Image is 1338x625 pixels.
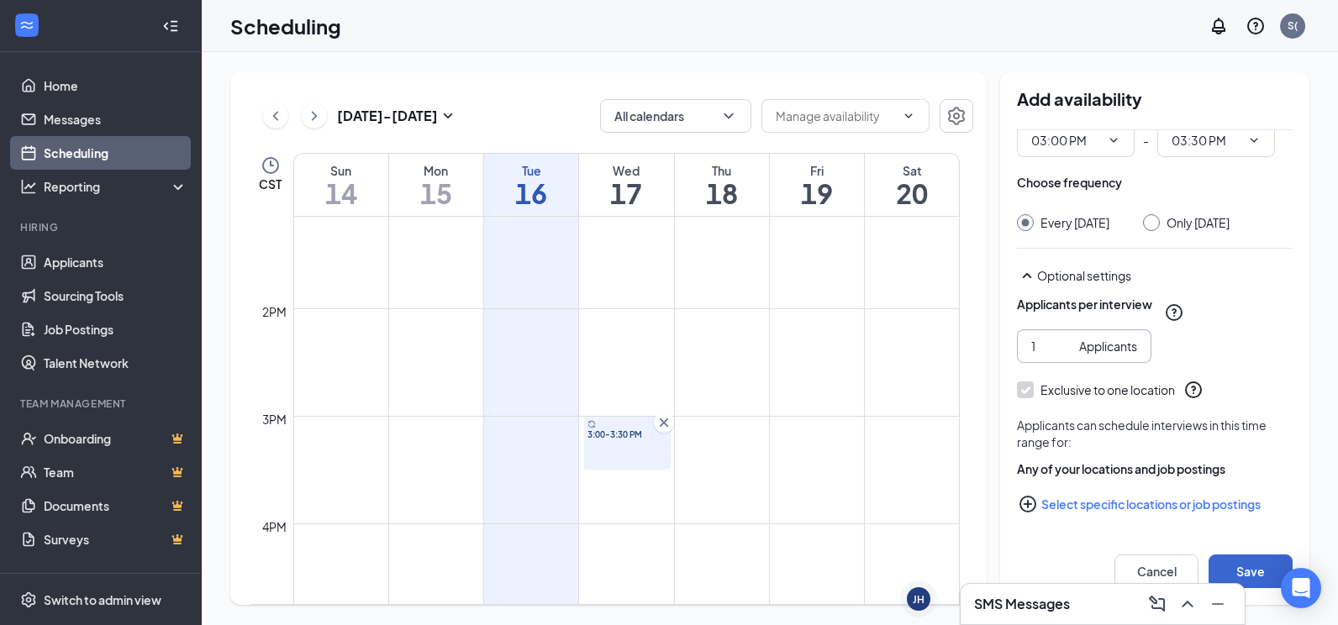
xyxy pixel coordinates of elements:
div: Optional settings [1037,267,1293,284]
a: September 20, 2025 [865,154,959,216]
div: S( [1288,18,1298,33]
a: September 19, 2025 [770,154,864,216]
svg: SmallChevronUp [1017,265,1037,286]
div: Applicants per interview [1017,296,1152,312]
svg: PlusCircle [1018,494,1038,514]
svg: Cross [656,414,672,431]
div: Every [DATE] [1040,214,1109,231]
h2: Add availability [1017,89,1293,109]
div: Wed [579,162,673,179]
h1: 17 [579,179,673,207]
div: 3pm [259,410,290,428]
input: Manage availability [776,107,895,125]
button: Save [1209,554,1293,588]
button: All calendarsChevronDown [600,99,751,133]
svg: Settings [946,106,967,126]
a: Talent Network [44,346,187,380]
div: Tue [484,162,578,179]
h3: [DATE] - [DATE] [337,107,438,125]
a: DocumentsCrown [44,489,187,523]
a: September 17, 2025 [579,154,673,216]
h1: 15 [389,179,483,207]
a: September 16, 2025 [484,154,578,216]
h1: 19 [770,179,864,207]
svg: Minimize [1208,594,1228,614]
div: JH [913,592,924,607]
h1: 14 [294,179,388,207]
button: ComposeMessage [1144,591,1171,617]
button: Cancel [1114,554,1198,588]
a: SurveysCrown [44,523,187,556]
svg: ComposeMessage [1147,594,1167,614]
a: TeamCrown [44,455,187,489]
svg: ChevronUp [1177,594,1198,614]
a: Job Postings [44,312,187,346]
a: OnboardingCrown [44,422,187,455]
button: Settings [940,99,973,133]
svg: Clock [261,155,281,176]
a: September 18, 2025 [675,154,769,216]
h1: 20 [865,179,959,207]
div: Open Intercom Messenger [1281,568,1321,608]
button: Select specific locations or job postingsPlusCircle [1017,487,1293,521]
svg: Settings [20,591,37,608]
svg: WorkstreamLogo [18,17,35,34]
h1: Scheduling [230,12,341,40]
h1: 18 [675,179,769,207]
a: September 15, 2025 [389,154,483,216]
svg: Collapse [162,18,179,34]
a: September 14, 2025 [294,154,388,216]
button: ChevronLeft [263,103,288,129]
div: Exclusive to one location [1040,381,1175,398]
svg: ChevronDown [1107,134,1120,147]
a: Home [44,69,187,102]
button: ChevronUp [1174,591,1201,617]
div: Any of your locations and job postings [1017,460,1293,477]
div: Fri [770,162,864,179]
div: Hiring [20,220,184,234]
svg: ChevronLeft [267,106,284,126]
svg: Analysis [20,178,37,195]
div: Choose frequency [1017,174,1122,191]
div: Switch to admin view [44,591,161,608]
div: Sat [865,162,959,179]
svg: ChevronDown [902,109,915,123]
div: Thu [675,162,769,179]
svg: QuestionInfo [1246,16,1266,36]
h1: 16 [484,179,578,207]
button: ChevronRight [302,103,327,129]
div: Sun [294,162,388,179]
button: Minimize [1204,591,1231,617]
svg: SmallChevronDown [438,106,458,126]
h3: SMS Messages [974,595,1070,613]
div: - [1017,123,1293,157]
div: Applicants can schedule interviews in this time range for: [1017,417,1293,450]
svg: ChevronDown [1247,134,1261,147]
svg: ChevronDown [720,108,737,124]
div: Reporting [44,178,188,195]
a: Sourcing Tools [44,279,187,312]
div: Applicants [1079,337,1137,355]
svg: QuestionInfo [1183,380,1204,400]
div: 4pm [259,517,290,536]
a: Applicants [44,245,187,279]
span: 3:00-3:30 PM [587,428,666,440]
svg: Sync [587,420,596,428]
a: Scheduling [44,136,187,170]
svg: Notifications [1209,16,1229,36]
span: CST [259,176,282,192]
div: Mon [389,162,483,179]
div: 2pm [259,302,290,321]
div: Optional settings [1017,265,1293,286]
div: Team Management [20,397,184,411]
a: Messages [44,102,187,136]
svg: QuestionInfo [1164,302,1184,323]
div: Only [DATE] [1167,214,1230,231]
svg: ChevronRight [306,106,323,126]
